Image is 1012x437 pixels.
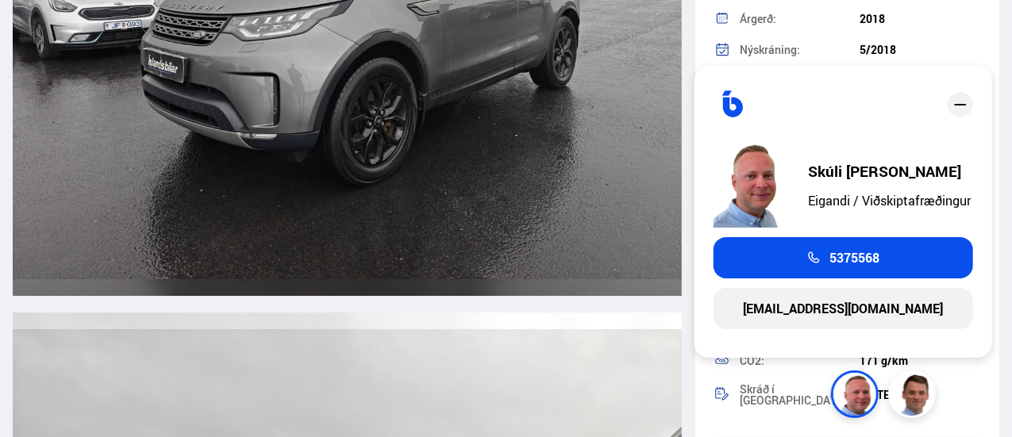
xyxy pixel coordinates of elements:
[860,13,980,25] div: 2018
[740,44,860,56] div: Nýskráning:
[860,355,980,367] div: 171 g/km
[740,384,860,406] div: Skráð í [GEOGRAPHIC_DATA]:
[891,373,938,420] img: FbJEzSuNWCJXmdc-.webp
[714,237,973,278] a: 5375568
[833,373,881,420] img: siFngHWaQ9KaOqBr.png
[829,251,879,265] span: 5375568
[740,13,860,25] div: Árgerð:
[714,140,793,228] img: siFngHWaQ9KaOqBr.png
[13,6,60,54] button: Opna LiveChat spjallviðmót
[809,163,972,179] div: Skúli [PERSON_NAME]
[860,44,980,56] div: 5/2018
[809,194,972,208] div: Eigandi / Viðskiptafræðingur
[740,355,860,366] div: CO2:
[948,92,973,117] div: close
[714,288,973,329] a: [EMAIL_ADDRESS][DOMAIN_NAME]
